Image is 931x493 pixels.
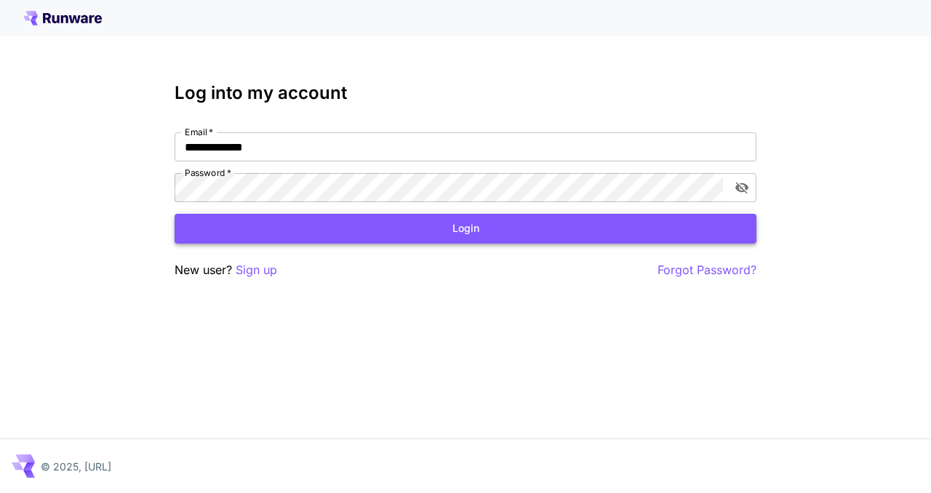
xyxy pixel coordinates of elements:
[658,261,756,279] button: Forgot Password?
[185,126,213,138] label: Email
[185,167,231,179] label: Password
[175,261,277,279] p: New user?
[41,459,111,474] p: © 2025, [URL]
[236,261,277,279] button: Sign up
[729,175,755,201] button: toggle password visibility
[175,214,756,244] button: Login
[175,83,756,103] h3: Log into my account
